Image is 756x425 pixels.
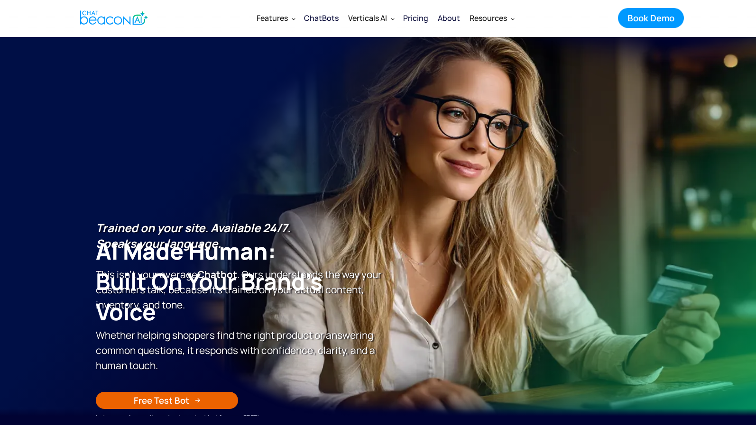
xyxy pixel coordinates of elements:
[398,6,433,30] a: Pricing
[96,220,291,251] strong: Trained on your site. Available 24/7. Speaks your language.
[299,7,343,29] a: ChatBots
[292,17,295,20] img: Dropdown
[627,12,674,24] div: Book Demo
[195,398,201,403] img: Arrow
[348,11,387,25] div: Verticals AI
[257,11,288,25] div: Features
[96,266,323,327] span: Built on Your Brand’s Voice
[96,220,383,373] p: This isn’t your average . Ours understands the way your customers talk, because it’s trained on y...
[391,17,395,20] img: Dropdown
[433,6,465,30] a: About
[470,11,507,25] div: Resources
[96,412,383,423] div: Let us crawl your site and setup a test bot for you, FREE!
[304,11,339,25] div: ChatBots
[618,8,684,28] a: Book Demo
[438,11,460,25] div: About
[96,392,238,409] a: Free Test Bot
[134,394,189,407] div: Free Test Bot
[511,17,515,20] img: Dropdown
[96,236,383,327] h1: AI Made Human: ‍
[403,11,428,25] div: Pricing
